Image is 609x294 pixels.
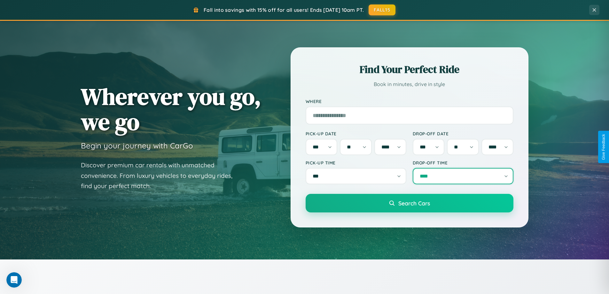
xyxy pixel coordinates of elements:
[6,272,22,288] iframe: Intercom live chat
[413,160,513,165] label: Drop-off Time
[306,62,513,76] h2: Find Your Perfect Ride
[413,131,513,136] label: Drop-off Date
[81,141,193,150] h3: Begin your journey with CarGo
[81,84,261,134] h1: Wherever you go, we go
[306,160,406,165] label: Pick-up Time
[306,80,513,89] p: Book in minutes, drive in style
[306,194,513,212] button: Search Cars
[306,131,406,136] label: Pick-up Date
[369,4,395,15] button: FALL15
[398,200,430,207] span: Search Cars
[204,7,364,13] span: Fall into savings with 15% off for all users! Ends [DATE] 10am PT.
[306,99,513,104] label: Where
[81,160,241,191] p: Discover premium car rentals with unmatched convenience. From luxury vehicles to everyday rides, ...
[601,134,606,160] div: Give Feedback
